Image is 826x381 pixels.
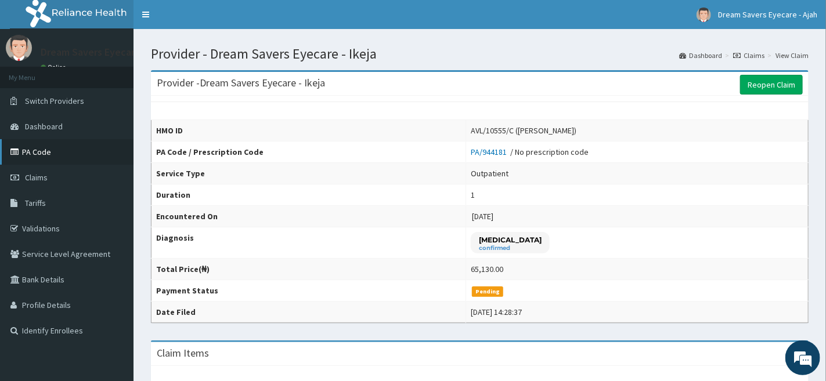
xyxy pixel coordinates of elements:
span: Tariffs [25,198,46,208]
img: User Image [697,8,711,22]
p: [MEDICAL_DATA] [479,235,542,245]
a: Dashboard [679,50,722,60]
th: Diagnosis [152,227,466,259]
small: confirmed [479,245,542,251]
div: / No prescription code [471,146,589,158]
img: User Image [6,35,32,61]
a: View Claim [775,50,809,60]
a: Reopen Claim [740,75,803,95]
th: Encountered On [152,206,466,227]
h1: Provider - Dream Savers Eyecare - Ikeja [151,46,809,61]
span: Pending [472,286,504,297]
span: Switch Providers [25,96,84,106]
th: PA Code / Prescription Code [152,141,466,163]
a: PA/944181 [471,147,510,157]
span: Dream Savers Eyecare - Ajah [718,9,817,20]
div: AVL/10555/C ([PERSON_NAME]) [471,125,576,136]
a: Claims [733,50,764,60]
div: Outpatient [471,168,508,179]
a: Online [41,63,68,71]
span: Claims [25,172,48,183]
div: 1 [471,189,475,201]
th: Service Type [152,163,466,184]
th: Duration [152,184,466,206]
div: 65,130.00 [471,263,503,275]
th: Date Filed [152,302,466,323]
p: Dream Savers Eyecare - Ajah [41,47,168,57]
span: Dashboard [25,121,63,132]
th: Total Price(₦) [152,259,466,280]
h3: Provider - Dream Savers Eyecare - Ikeja [157,78,325,88]
div: [DATE] 14:28:37 [471,306,522,318]
th: Payment Status [152,280,466,302]
span: [DATE] [472,211,493,222]
th: HMO ID [152,120,466,141]
h3: Claim Items [157,348,209,358]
